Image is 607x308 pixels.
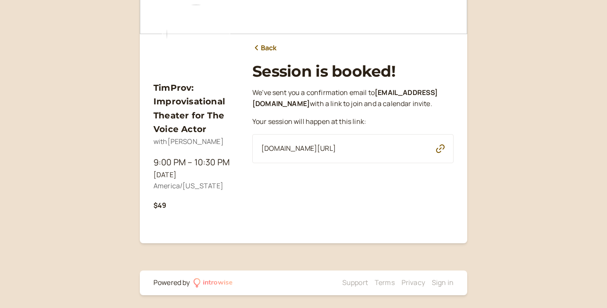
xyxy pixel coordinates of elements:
a: Support [342,278,368,287]
h3: TimProv: Improvisational Theater for The Voice Actor [153,81,239,136]
p: Your session will happen at this link: [252,116,454,127]
span: [DOMAIN_NAME][URL] [261,143,336,154]
h1: Session is booked! [252,62,454,81]
a: Terms [375,278,395,287]
div: introwise [203,277,233,288]
span: with [PERSON_NAME] [153,137,224,146]
div: 9:00 PM – 10:30 PM [153,155,239,169]
div: Powered by [153,277,190,288]
b: $49 [153,201,166,210]
a: Back [252,43,277,54]
a: Privacy [402,278,425,287]
div: America/[US_STATE] [153,181,239,192]
a: introwise [194,277,233,288]
div: [DATE] [153,170,239,181]
p: We ' ve sent you a confirmation email to with a link to join and a calendar invite. [252,87,454,109]
a: Sign in [432,278,454,287]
